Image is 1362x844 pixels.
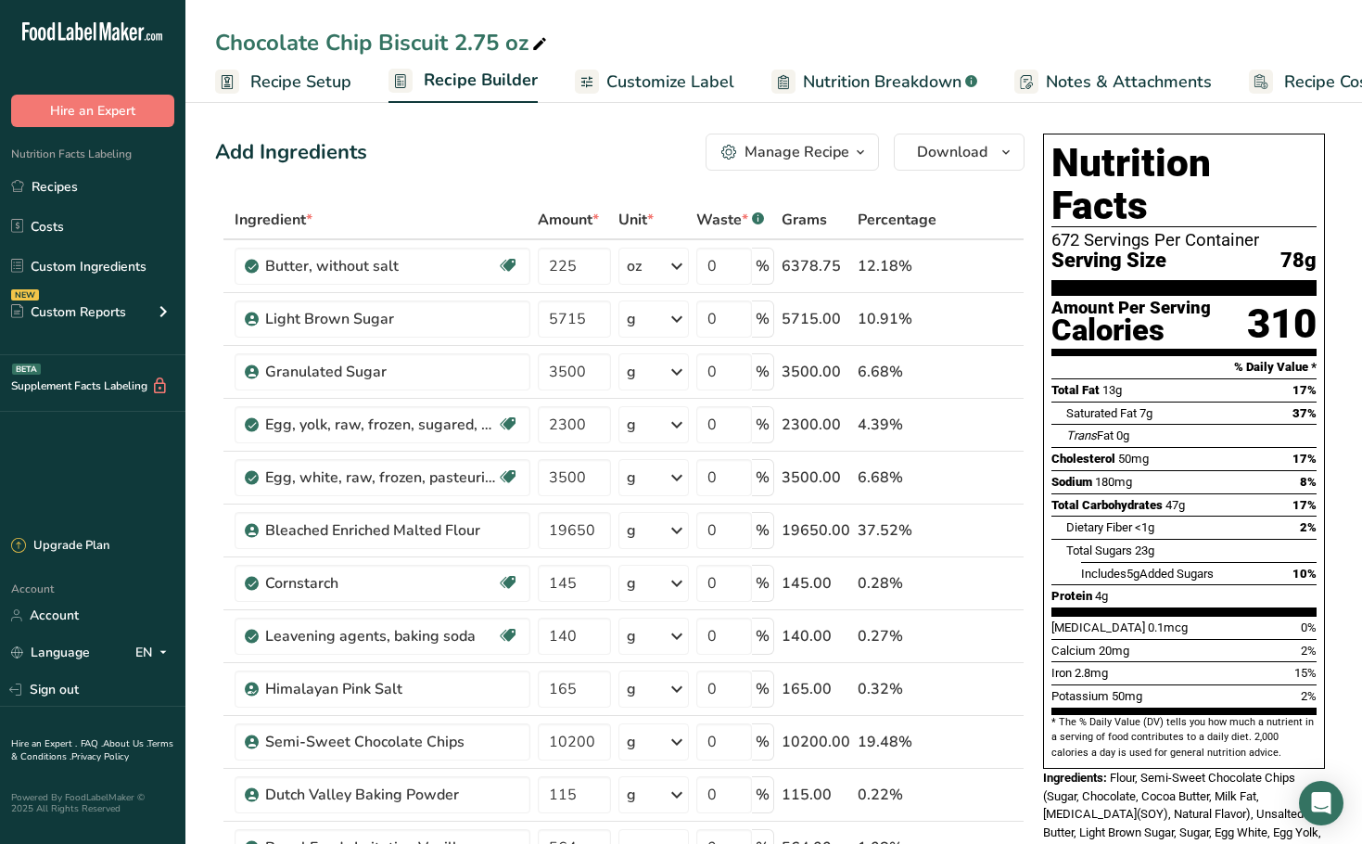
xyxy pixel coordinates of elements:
[858,678,936,700] div: 0.32%
[706,134,879,171] button: Manage Recipe
[12,364,41,375] div: BETA
[215,137,367,168] div: Add Ingredients
[782,519,850,542] div: 19650.00
[1148,620,1188,634] span: 0.1mcg
[1066,428,1097,442] i: Trans
[627,572,636,595] div: g
[858,209,936,231] span: Percentage
[235,209,312,231] span: Ingredient
[265,678,497,700] div: Himalayan Pink Salt
[1066,406,1137,420] span: Saturated Fat
[1139,406,1152,420] span: 7g
[265,784,497,806] div: Dutch Valley Baking Powder
[1051,715,1317,761] section: * The % Daily Value (DV) tells you how much a nutrient in a serving of food contributes to a dail...
[1051,249,1166,273] span: Serving Size
[215,61,351,103] a: Recipe Setup
[1051,452,1115,466] span: Cholesterol
[627,731,636,753] div: g
[1051,383,1100,397] span: Total Fat
[858,414,936,436] div: 4.39%
[782,209,827,231] span: Grams
[1051,300,1211,317] div: Amount Per Serving
[215,26,551,59] div: Chocolate Chip Biscuit 2.75 oz
[782,784,850,806] div: 115.00
[1051,589,1092,603] span: Protein
[627,414,636,436] div: g
[538,209,599,231] span: Amount
[771,61,977,103] a: Nutrition Breakdown
[1051,666,1072,680] span: Iron
[11,95,174,127] button: Hire an Expert
[388,59,538,104] a: Recipe Builder
[1300,520,1317,534] span: 2%
[1014,61,1212,103] a: Notes & Attachments
[782,731,850,753] div: 10200.00
[858,361,936,383] div: 6.68%
[627,467,636,489] div: g
[1165,498,1185,512] span: 47g
[265,255,497,277] div: Butter, without salt
[858,625,936,647] div: 0.27%
[627,255,642,277] div: oz
[627,361,636,383] div: g
[858,519,936,542] div: 37.52%
[1043,771,1107,785] span: Ingredients:
[71,750,129,763] a: Privacy Policy
[265,467,497,489] div: Egg, white, raw, frozen, pasteurized
[1135,543,1154,557] span: 23g
[1051,498,1163,512] span: Total Carbohydrates
[11,636,90,669] a: Language
[1066,543,1132,557] span: Total Sugars
[1292,498,1317,512] span: 17%
[1301,689,1317,703] span: 2%
[81,737,103,750] a: FAQ .
[1051,142,1317,227] h1: Nutrition Facts
[1046,70,1212,95] span: Notes & Attachments
[1292,383,1317,397] span: 17%
[782,414,850,436] div: 2300.00
[1116,428,1129,442] span: 0g
[1066,520,1132,534] span: Dietary Fiber
[858,784,936,806] div: 0.22%
[627,784,636,806] div: g
[1051,620,1145,634] span: [MEDICAL_DATA]
[858,731,936,753] div: 19.48%
[1292,567,1317,581] span: 10%
[782,625,850,647] div: 140.00
[265,625,497,647] div: Leavening agents, baking soda
[1292,406,1317,420] span: 37%
[11,737,173,763] a: Terms & Conditions .
[424,68,538,93] span: Recipe Builder
[1280,249,1317,273] span: 78g
[1051,644,1096,658] span: Calcium
[11,792,174,814] div: Powered By FoodLabelMaker © 2025 All Rights Reserved
[1051,317,1211,344] div: Calories
[1051,231,1317,249] div: 672 Servings Per Container
[1066,428,1114,442] span: Fat
[803,70,961,95] span: Nutrition Breakdown
[1051,689,1109,703] span: Potassium
[1301,620,1317,634] span: 0%
[1299,781,1343,825] div: Open Intercom Messenger
[265,519,497,542] div: Bleached Enriched Malted Flour
[250,70,351,95] span: Recipe Setup
[1247,300,1317,349] div: 310
[782,678,850,700] div: 165.00
[1095,475,1132,489] span: 180mg
[1102,383,1122,397] span: 13g
[917,141,987,163] span: Download
[858,467,936,489] div: 6.68%
[11,737,77,750] a: Hire an Expert .
[1051,356,1317,378] section: % Daily Value *
[11,289,39,301] div: NEW
[618,209,654,231] span: Unit
[265,308,497,330] div: Light Brown Sugar
[1099,644,1129,658] span: 20mg
[103,737,147,750] a: About Us .
[782,308,850,330] div: 5715.00
[782,467,850,489] div: 3500.00
[858,255,936,277] div: 12.18%
[1127,567,1139,581] span: 5g
[11,537,109,556] div: Upgrade Plan
[627,519,636,542] div: g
